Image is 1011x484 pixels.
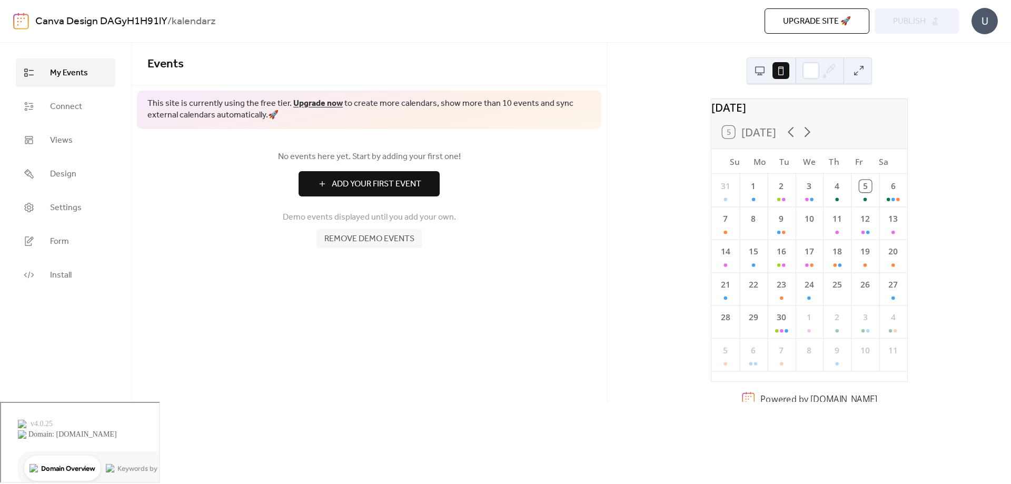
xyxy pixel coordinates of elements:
[50,134,73,147] span: Views
[719,344,731,357] div: 5
[821,149,846,174] div: Th
[803,311,815,323] div: 1
[16,261,115,289] a: Install
[803,344,815,357] div: 8
[50,168,76,181] span: Design
[105,61,113,70] img: tab_keywords_by_traffic_grey.svg
[27,27,116,36] div: Domain: [DOMAIN_NAME]
[859,311,871,323] div: 3
[831,246,843,258] div: 18
[775,279,787,291] div: 23
[831,344,843,357] div: 9
[16,126,115,154] a: Views
[16,92,115,121] a: Connect
[859,279,871,291] div: 26
[887,213,899,225] div: 13
[17,27,25,36] img: website_grey.svg
[803,180,815,192] div: 3
[887,180,899,192] div: 6
[747,279,759,291] div: 22
[797,149,821,174] div: We
[803,246,815,258] div: 17
[16,193,115,222] a: Settings
[887,311,899,323] div: 4
[719,279,731,291] div: 21
[17,17,25,25] img: logo_orange.svg
[831,279,843,291] div: 25
[887,246,899,258] div: 20
[719,311,731,323] div: 28
[803,279,815,291] div: 24
[775,311,787,323] div: 30
[172,12,216,32] b: kalendarz
[810,393,877,404] a: [DOMAIN_NAME]
[972,8,998,34] div: U
[13,13,29,29] img: logo
[711,99,907,115] div: [DATE]
[831,180,843,192] div: 4
[293,95,343,112] a: Upgrade now
[846,149,871,174] div: Fr
[147,171,591,196] a: Add Your First Event
[50,235,69,248] span: Form
[167,12,172,32] b: /
[783,15,851,28] span: Upgrade site 🚀
[747,311,759,323] div: 29
[332,178,421,191] span: Add Your First Event
[722,149,747,174] div: Su
[859,246,871,258] div: 19
[719,246,731,258] div: 14
[747,344,759,357] div: 6
[871,149,896,174] div: Sa
[831,213,843,225] div: 11
[116,62,177,69] div: Keywords by Traffic
[16,160,115,188] a: Design
[16,58,115,87] a: My Events
[50,202,82,214] span: Settings
[50,269,72,282] span: Install
[772,149,797,174] div: Tu
[775,344,787,357] div: 7
[747,149,772,174] div: Mo
[887,279,899,291] div: 27
[147,98,591,122] span: This site is currently using the free tier. to create more calendars, show more than 10 events an...
[324,233,414,245] span: Remove demo events
[831,311,843,323] div: 2
[859,213,871,225] div: 12
[147,151,591,163] span: No events here yet. Start by adding your first one!
[887,344,899,357] div: 11
[147,53,184,76] span: Events
[803,213,815,225] div: 10
[747,246,759,258] div: 15
[299,171,440,196] button: Add Your First Event
[50,67,88,80] span: My Events
[719,213,731,225] div: 7
[775,213,787,225] div: 9
[719,180,731,192] div: 31
[35,12,167,32] a: Canva Design DAGyH1H91lY
[283,211,456,224] span: Demo events displayed until you add your own.
[29,17,52,25] div: v 4.0.25
[775,180,787,192] div: 2
[859,180,871,192] div: 5
[765,8,869,34] button: Upgrade site 🚀
[747,180,759,192] div: 1
[50,101,82,113] span: Connect
[28,61,37,70] img: tab_domain_overview_orange.svg
[16,227,115,255] a: Form
[40,62,94,69] div: Domain Overview
[747,213,759,225] div: 8
[775,246,787,258] div: 16
[316,229,422,248] button: Remove demo events
[760,393,877,404] div: Powered by
[859,344,871,357] div: 10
